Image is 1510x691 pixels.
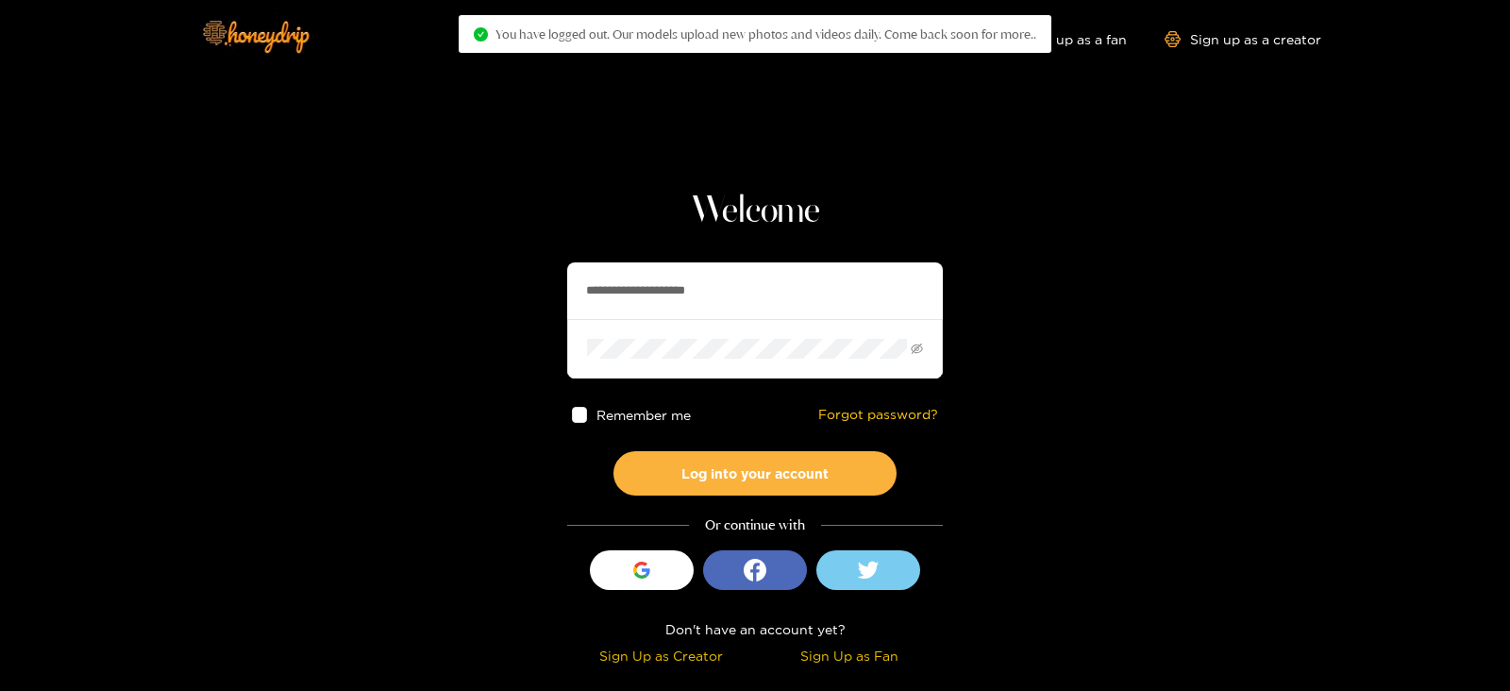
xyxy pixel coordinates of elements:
span: eye-invisible [911,343,923,355]
span: check-circle [474,27,488,42]
div: Don't have an account yet? [567,618,943,640]
div: Sign Up as Fan [760,645,938,666]
a: Sign up as a fan [998,31,1127,47]
span: You have logged out. Our models upload new photos and videos daily. Come back soon for more.. [495,26,1036,42]
div: Or continue with [567,514,943,536]
h1: Welcome [567,189,943,234]
a: Sign up as a creator [1165,31,1321,47]
div: Sign Up as Creator [572,645,750,666]
span: Remember me [597,408,692,422]
a: Forgot password? [818,407,938,423]
button: Log into your account [613,451,897,496]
